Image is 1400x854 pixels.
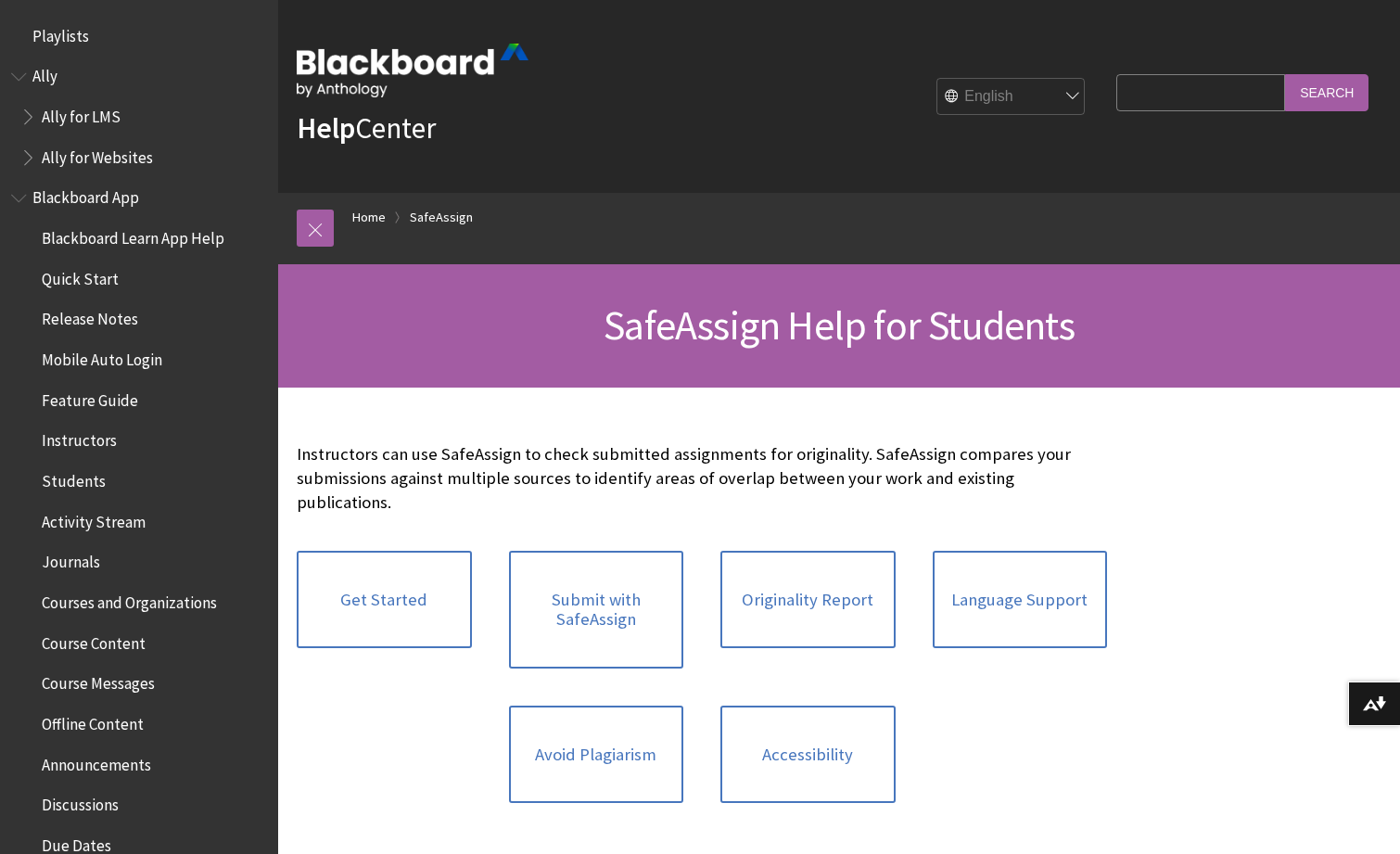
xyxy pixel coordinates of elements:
span: Offline Content [42,708,144,733]
span: Discussions [42,789,119,814]
a: HelpCenter [297,109,436,147]
span: Instructors [42,426,117,451]
span: SafeAssign Help for Students [604,300,1075,351]
span: Ally [32,61,57,86]
span: Feature Guide [42,385,138,410]
span: Release Notes [42,304,138,329]
span: Students [42,465,106,491]
a: Accessibility [720,706,896,804]
span: Quick Start [42,263,119,288]
a: Originality Report [720,551,896,649]
select: Site Language Selector [937,79,1086,116]
img: Blackboard by Anthology [297,44,528,97]
span: Playlists [32,20,89,45]
nav: Book outline for Playlists [11,20,267,52]
span: Course Messages [42,669,155,694]
a: Submit with SafeAssign [509,551,684,669]
a: SafeAssign [410,206,473,229]
span: Activity Stream [42,506,146,531]
span: Blackboard Learn App Help [42,223,224,248]
a: Get Started [297,551,472,649]
span: Blackboard App [32,183,139,208]
a: Home [352,206,386,229]
input: Search [1285,74,1368,110]
p: Instructors can use SafeAssign to check submitted assignments for originality. SafeAssign compare... [297,442,1107,516]
a: Avoid Plagiarism [509,706,684,804]
span: Mobile Auto Login [42,344,162,369]
span: Ally for Websites [42,142,153,167]
a: Language Support [933,551,1108,649]
span: Journals [42,547,100,572]
span: Announcements [42,749,151,774]
span: Courses and Organizations [42,587,217,612]
strong: Help [297,109,355,147]
nav: Book outline for Anthology Ally Help [11,61,267,173]
span: Course Content [42,628,146,653]
span: Ally for LMS [42,101,121,126]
